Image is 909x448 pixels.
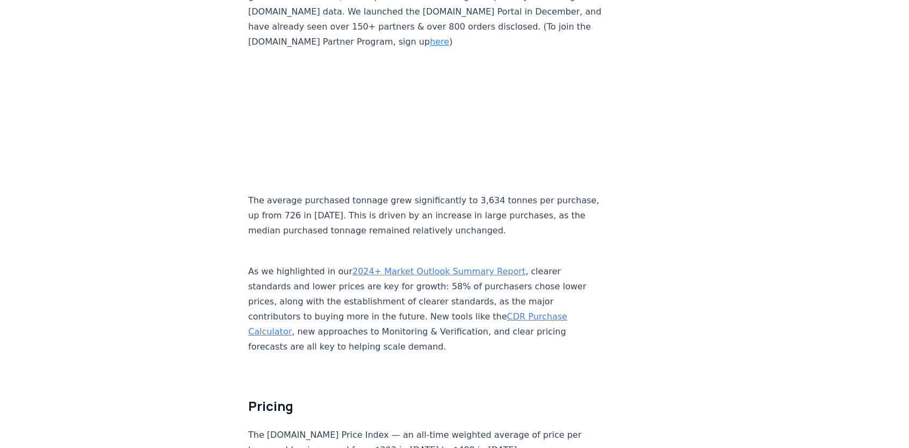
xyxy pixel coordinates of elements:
p: As we highlighted in our , clearer standards and lower prices are key for growth: 58% of purchase... [248,249,604,354]
p: The average purchased tonnage grew significantly to 3,634 tonnes per purchase, up from 726 in [DA... [248,193,604,238]
h2: Pricing [248,380,604,415]
a: here [430,37,449,47]
a: 2024+ Market Outlook Summary Report [352,266,525,276]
